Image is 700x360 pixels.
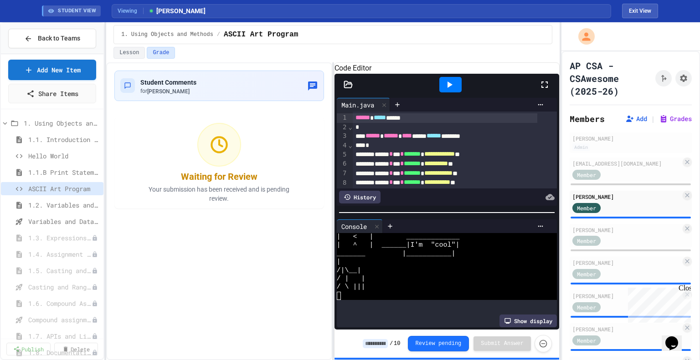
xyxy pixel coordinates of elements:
[572,134,689,142] div: [PERSON_NAME]
[499,314,557,327] div: Show display
[390,340,393,347] span: /
[92,235,98,241] div: Unpublished
[659,114,692,123] button: Grades
[28,331,92,341] span: 1.7. APIs and Libraries
[92,333,98,340] div: Unpublished
[337,141,348,150] div: 4
[348,142,352,149] span: Fold line
[337,113,348,123] div: 1
[28,266,92,275] span: 1.5. Casting and Ranges of Values
[28,233,92,243] span: 1.3. Expressions and Output [New]
[28,184,100,193] span: ASCII Art Program
[337,219,383,233] div: Console
[24,118,100,128] span: 1. Using Objects and Methods
[337,275,365,283] span: / | |
[339,191,381,203] div: History
[535,335,552,352] button: Force resubmission of student's answer (Admin only)
[8,60,96,80] a: Add New Item
[337,222,371,231] div: Console
[337,150,348,160] div: 5
[577,171,596,179] span: Member
[38,34,80,43] span: Back to Teams
[577,204,596,212] span: Member
[337,233,460,241] span: | < | _____________
[28,299,92,308] span: 1.6. Compound Assignment Operators
[337,241,460,249] span: | ^ | ______|I'm "cool"|
[569,26,597,47] div: My Account
[92,317,98,323] div: Unpublished
[54,343,98,355] a: Delete
[4,4,63,58] div: Chat with us now!Close
[121,31,213,38] span: 1. Using Objects and Methods
[8,29,96,48] button: Back to Teams
[577,336,596,345] span: Member
[118,7,144,15] span: Viewing
[28,315,92,325] span: Compound assignment operators - Quiz
[577,303,596,311] span: Member
[662,324,691,351] iframe: chat widget
[92,268,98,274] div: Unpublished
[92,284,98,290] div: Unpublished
[6,343,51,355] a: Publish
[572,226,681,234] div: [PERSON_NAME]
[147,47,175,59] button: Grade
[148,6,206,16] span: [PERSON_NAME]
[572,325,681,333] div: [PERSON_NAME]
[337,283,365,291] span: / \ |||
[58,7,96,15] span: STUDENT VIEW
[337,258,341,266] span: |
[337,250,456,258] span: _______ |___________|
[335,63,559,74] h6: Code Editor
[140,79,196,86] span: Student Comments
[625,114,647,123] button: Add
[28,282,92,292] span: Casting and Ranges of variables - Quiz
[28,135,100,144] span: 1.1. Introduction to Algorithms, Programming, and Compilers
[474,336,531,351] button: Submit Answer
[394,340,400,347] span: 10
[337,132,348,141] div: 3
[348,123,352,131] span: Fold line
[572,259,681,267] div: [PERSON_NAME]
[675,70,692,86] button: Assignment Settings
[113,47,145,59] button: Lesson
[651,113,655,124] span: |
[624,284,691,323] iframe: chat widget
[28,151,100,161] span: Hello World
[181,170,257,183] div: Waiting for Review
[572,292,681,300] div: [PERSON_NAME]
[570,59,652,97] h1: AP CSA - CSAwesome (2025-26)
[337,98,390,112] div: Main.java
[577,237,596,245] span: Member
[337,159,348,169] div: 6
[655,70,672,86] button: Click to see fork details
[572,193,681,201] div: [PERSON_NAME]
[572,159,681,167] div: [EMAIL_ADDRESS][DOMAIN_NAME]
[92,300,98,307] div: Unpublished
[28,217,100,226] span: Variables and Data Types - Quiz
[224,29,298,40] span: ASCII Art Program
[481,340,524,347] span: Submit Answer
[572,143,590,151] div: Admin
[622,4,658,18] button: Exit student view
[408,336,469,351] button: Review pending
[28,167,100,177] span: 1.1.B Print Statements
[28,249,92,259] span: 1.4. Assignment and Input
[217,31,220,38] span: /
[570,112,605,125] h2: Members
[92,251,98,258] div: Unpublished
[337,123,348,132] div: 2
[147,88,190,95] span: [PERSON_NAME]
[137,185,301,203] p: Your submission has been received and is pending review.
[28,200,100,210] span: 1.2. Variables and Data Types
[337,267,361,275] span: /|\__|
[8,84,96,103] a: Share Items
[337,188,348,207] div: 9
[337,169,348,178] div: 7
[337,178,348,188] div: 8
[337,100,379,110] div: Main.java
[577,270,596,278] span: Member
[140,87,196,95] div: for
